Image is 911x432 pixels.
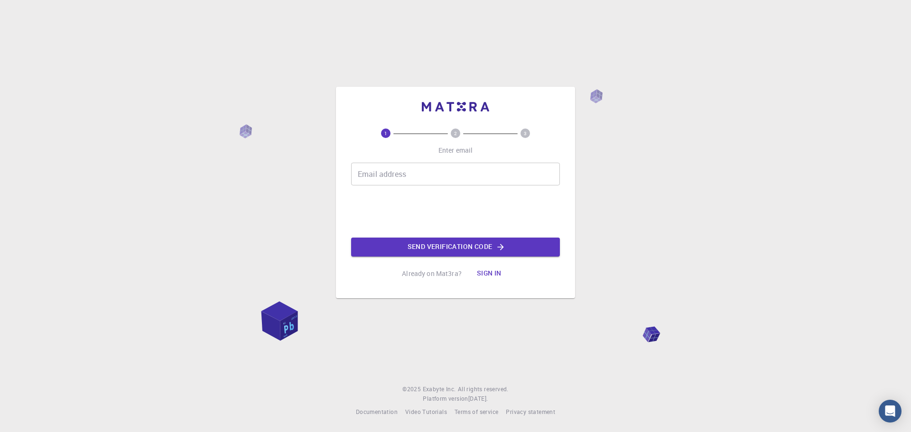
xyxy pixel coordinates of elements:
a: Privacy statement [506,407,555,417]
button: Send verification code [351,238,560,257]
span: Exabyte Inc. [423,385,456,393]
span: [DATE] . [468,395,488,402]
a: Documentation [356,407,398,417]
p: Already on Mat3ra? [402,269,462,278]
a: [DATE]. [468,394,488,404]
span: All rights reserved. [458,385,509,394]
a: Exabyte Inc. [423,385,456,394]
span: Terms of service [455,408,498,415]
button: Sign in [469,264,509,283]
span: Platform version [423,394,468,404]
span: Video Tutorials [405,408,447,415]
iframe: reCAPTCHA [383,193,528,230]
div: Open Intercom Messenger [879,400,902,423]
span: Privacy statement [506,408,555,415]
text: 3 [524,130,527,137]
a: Terms of service [455,407,498,417]
span: © 2025 [402,385,422,394]
text: 2 [454,130,457,137]
a: Video Tutorials [405,407,447,417]
text: 1 [384,130,387,137]
p: Enter email [438,146,473,155]
span: Documentation [356,408,398,415]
